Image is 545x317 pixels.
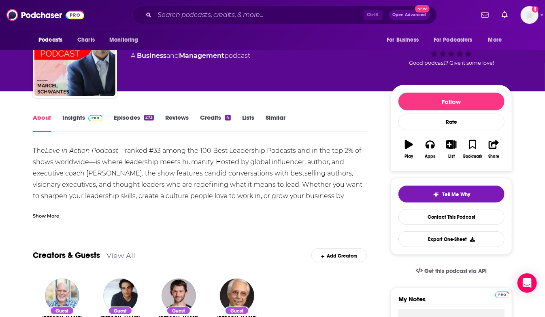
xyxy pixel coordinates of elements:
[441,135,462,164] button: List
[409,261,494,281] a: Get this podcast via API
[33,145,367,213] div: The —ranked #33 among the 100 Best Leadership Podcasts and in the top 2% of shows worldwide—is wh...
[225,115,230,120] div: 4
[364,10,383,20] span: Ctrl K
[448,154,455,159] div: List
[62,114,102,132] a: InsightsPodchaser Pro
[478,8,492,22] a: Show notifications dropdown
[162,279,196,313] img: Omer Glass
[33,114,51,132] a: About
[106,251,135,260] a: View All
[387,34,419,46] span: For Business
[109,34,138,46] span: Monitoring
[166,306,191,315] div: Guest
[165,114,189,132] a: Reviews
[428,32,484,48] button: open menu
[34,15,115,96] img: Love in Action
[488,34,502,46] span: More
[521,6,539,24] span: Logged in as megcassidy
[419,135,441,164] button: Apps
[33,32,73,48] button: open menu
[398,114,505,130] div: Rate
[104,32,149,48] button: open menu
[521,6,539,24] img: User Profile
[415,5,430,13] span: New
[155,8,364,21] input: Search podcasts, credits, & more...
[398,93,505,110] button: Follow
[488,154,499,159] div: Share
[425,154,436,159] div: Apps
[409,60,494,66] span: Good podcast? Give it some love!
[220,279,254,313] img: Gary Hamel
[72,32,100,48] a: Charts
[131,51,250,61] div: A podcast
[77,34,95,46] span: Charts
[495,290,509,298] a: Pro website
[521,6,539,24] button: Show profile menu
[88,115,102,121] img: Podchaser Pro
[389,10,430,20] button: Open AdvancedNew
[108,306,132,315] div: Guest
[424,268,487,275] span: Get this podcast via API
[137,52,166,59] a: Business
[200,114,230,132] a: Credits4
[398,295,505,309] label: My Notes
[495,292,509,298] img: Podchaser Pro
[6,7,84,23] img: Podchaser - Follow, Share and Rate Podcasts
[266,114,285,132] a: Similar
[434,34,473,46] span: For Podcasters
[103,279,138,313] img: Matthew Emerzian
[517,273,537,293] div: Open Intercom Messenger
[114,114,154,132] a: Episodes273
[225,306,249,315] div: Guest
[498,8,511,22] a: Show notifications dropdown
[398,186,505,203] button: tell me why sparkleTell Me Why
[45,279,79,313] img: Chester Elton
[242,114,254,132] a: Lists
[398,209,505,225] a: Contact This Podcast
[166,52,179,59] span: and
[398,231,505,247] button: Export One-Sheet
[433,191,439,198] img: tell me why sparkle
[132,6,437,24] div: Search podcasts, credits, & more...
[398,135,419,164] button: Play
[311,248,367,262] div: Add Creators
[483,32,512,48] button: open menu
[483,135,505,164] button: Share
[33,250,100,260] a: Creators & Guests
[393,13,426,17] span: Open Advanced
[45,147,118,154] em: Love in Action Podcast
[38,34,62,46] span: Podcasts
[532,6,539,13] svg: Add a profile image
[463,154,482,159] div: Bookmark
[144,115,154,120] div: 273
[50,306,74,315] div: Guest
[462,135,483,164] button: Bookmark
[443,191,470,198] span: Tell Me Why
[179,52,224,59] a: Management
[405,154,413,159] div: Play
[381,32,429,48] button: open menu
